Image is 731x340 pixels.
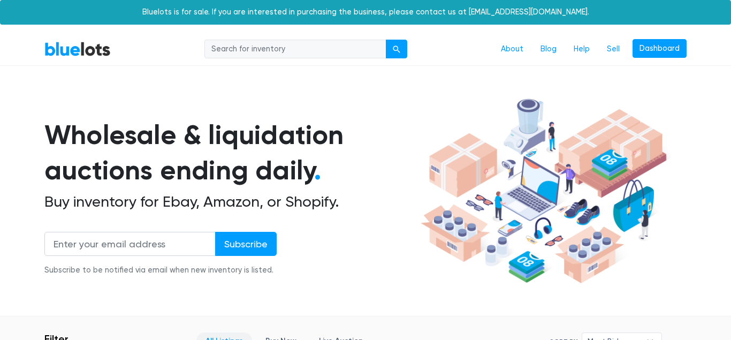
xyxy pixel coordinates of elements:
img: hero-ee84e7d0318cb26816c560f6b4441b76977f77a177738b4e94f68c95b2b83dbb.png [417,94,671,289]
a: Help [565,39,598,59]
div: Subscribe to be notified via email when new inventory is listed. [44,265,277,276]
h1: Wholesale & liquidation auctions ending daily [44,117,417,188]
a: Blog [532,39,565,59]
a: Sell [598,39,628,59]
span: . [314,154,321,186]
a: Dashboard [633,39,687,58]
input: Search for inventory [204,40,386,59]
a: BlueLots [44,41,111,57]
input: Subscribe [215,232,277,256]
a: About [492,39,532,59]
h2: Buy inventory for Ebay, Amazon, or Shopify. [44,193,417,211]
input: Enter your email address [44,232,216,256]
